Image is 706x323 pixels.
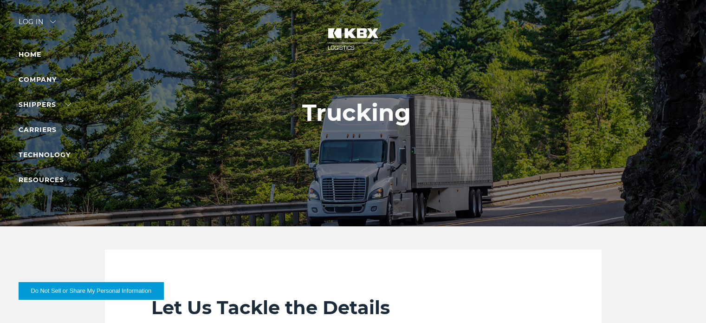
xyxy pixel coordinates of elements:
h2: Let Us Tackle the Details [151,296,555,319]
a: Carriers [19,125,71,134]
a: RESOURCES [19,176,79,184]
a: Company [19,75,71,84]
div: Log in [19,19,56,32]
a: Home [19,50,41,59]
button: Do Not Sell or Share My Personal Information [19,282,164,300]
h1: Trucking [302,99,411,126]
img: arrow [50,20,56,23]
a: Technology [19,151,71,159]
a: SHIPPERS [19,100,71,109]
img: kbx logo [318,19,388,59]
